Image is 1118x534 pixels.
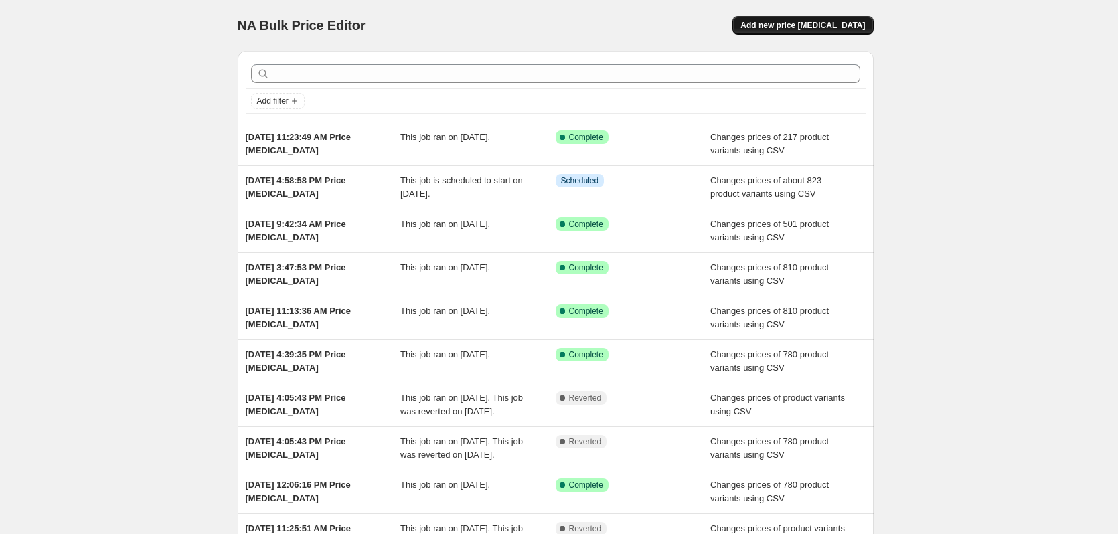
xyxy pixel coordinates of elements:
[400,480,490,490] span: This job ran on [DATE].
[246,175,346,199] span: [DATE] 4:58:58 PM Price [MEDICAL_DATA]
[246,349,346,373] span: [DATE] 4:39:35 PM Price [MEDICAL_DATA]
[710,219,829,242] span: Changes prices of 501 product variants using CSV
[569,523,602,534] span: Reverted
[710,175,821,199] span: Changes prices of about 823 product variants using CSV
[246,480,351,503] span: [DATE] 12:06:16 PM Price [MEDICAL_DATA]
[569,262,603,273] span: Complete
[246,132,351,155] span: [DATE] 11:23:49 AM Price [MEDICAL_DATA]
[569,480,603,491] span: Complete
[732,16,873,35] button: Add new price [MEDICAL_DATA]
[710,306,829,329] span: Changes prices of 810 product variants using CSV
[246,393,346,416] span: [DATE] 4:05:43 PM Price [MEDICAL_DATA]
[710,436,829,460] span: Changes prices of 780 product variants using CSV
[246,262,346,286] span: [DATE] 3:47:53 PM Price [MEDICAL_DATA]
[400,393,523,416] span: This job ran on [DATE]. This job was reverted on [DATE].
[569,219,603,230] span: Complete
[710,393,845,416] span: Changes prices of product variants using CSV
[561,175,599,186] span: Scheduled
[740,20,865,31] span: Add new price [MEDICAL_DATA]
[400,262,490,272] span: This job ran on [DATE].
[251,93,305,109] button: Add filter
[569,436,602,447] span: Reverted
[710,262,829,286] span: Changes prices of 810 product variants using CSV
[246,306,351,329] span: [DATE] 11:13:36 AM Price [MEDICAL_DATA]
[400,436,523,460] span: This job ran on [DATE]. This job was reverted on [DATE].
[569,306,603,317] span: Complete
[569,349,603,360] span: Complete
[246,436,346,460] span: [DATE] 4:05:43 PM Price [MEDICAL_DATA]
[400,306,490,316] span: This job ran on [DATE].
[257,96,289,106] span: Add filter
[246,219,346,242] span: [DATE] 9:42:34 AM Price [MEDICAL_DATA]
[400,175,523,199] span: This job is scheduled to start on [DATE].
[569,132,603,143] span: Complete
[400,349,490,359] span: This job ran on [DATE].
[400,219,490,229] span: This job ran on [DATE].
[710,349,829,373] span: Changes prices of 780 product variants using CSV
[238,18,366,33] span: NA Bulk Price Editor
[710,480,829,503] span: Changes prices of 780 product variants using CSV
[400,132,490,142] span: This job ran on [DATE].
[710,132,829,155] span: Changes prices of 217 product variants using CSV
[569,393,602,404] span: Reverted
